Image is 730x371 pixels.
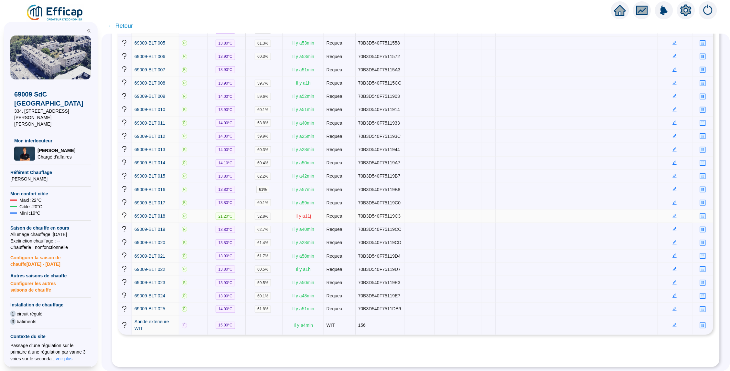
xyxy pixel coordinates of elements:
[255,93,271,100] span: 59.6 %
[216,40,235,47] span: 13.80 °C
[17,318,37,325] span: batiments
[121,146,128,152] span: question
[10,251,91,267] span: Configurer la saison de chauffe [DATE] - [DATE]
[182,187,187,192] span: R
[121,66,128,73] span: question
[358,120,400,126] span: 70B3D540F7511933
[121,305,128,312] span: question
[26,4,84,22] img: efficap energie logo
[358,227,402,232] span: 70B3D540F75119CC
[121,199,128,206] span: question
[358,107,400,112] span: 70B3D540F7511914
[216,239,235,246] span: 13.80 °C
[324,50,356,63] td: Requea
[672,267,677,272] span: edit
[700,160,706,166] span: profile
[292,147,314,152] span: Il y a 28 min
[358,253,401,259] span: 70B3D540F75119D4
[134,146,165,153] a: 69009-BLT 013
[292,54,314,59] span: Il y a 53 min
[672,323,677,327] span: edit
[292,94,314,99] span: Il y a 52 min
[255,53,271,60] span: 60.3 %
[255,106,271,113] span: 60.1 %
[134,134,165,139] span: 69009-BLT 012
[216,213,235,220] span: 21.20 °C
[10,176,91,182] span: [PERSON_NAME]
[358,213,401,219] span: 70B3D540F75119C3
[672,160,677,165] span: edit
[182,160,187,166] span: R
[216,119,235,127] span: 14.00 °C
[121,172,128,179] span: question
[700,186,706,193] span: profile
[182,240,187,245] span: R
[672,201,677,205] span: edit
[255,226,271,233] span: 62.7 %
[134,293,165,299] a: 69009-BLT 024
[121,93,128,99] span: question
[10,311,16,317] span: 1
[324,157,356,170] td: Requea
[292,120,314,126] span: Il y a 40 min
[255,119,271,127] span: 58.8 %
[680,5,692,16] span: setting
[672,307,677,311] span: edit
[700,240,706,246] span: profile
[358,323,366,328] span: 156
[255,213,271,220] span: 52.8 %
[255,160,271,167] span: 60.4 %
[292,40,314,46] span: Il y a 53 min
[358,200,401,205] span: 70B3D540F75119C0
[38,147,75,154] span: [PERSON_NAME]
[121,39,128,46] span: question
[134,319,169,331] span: Sonde extérieure WIT
[134,253,165,260] a: 69009-BLT 021
[292,253,314,259] span: Il y a 58 min
[700,80,706,87] span: profile
[324,143,356,156] td: Requea
[182,80,187,86] span: R
[10,244,91,251] span: Chaufferie : non fonctionnelle
[255,266,271,273] span: 60.5 %
[700,253,706,259] span: profile
[292,306,314,312] span: Il y a 51 min
[255,80,271,87] span: 59.7 %
[700,120,706,126] span: profile
[182,147,187,152] span: R
[134,106,165,113] a: 69009-BLT 010
[121,322,128,328] span: question
[10,191,91,197] span: Mon confort cible
[672,94,677,98] span: edit
[700,133,706,139] span: profile
[294,323,313,328] span: Il y a 4 min
[216,252,235,260] span: 13.90 °C
[134,186,165,193] a: 69009-BLT 016
[182,213,187,219] span: R
[14,147,35,160] img: Chargé d'affaires
[700,53,706,60] span: profile
[358,240,402,245] span: 70B3D540F75119CD
[17,311,42,317] span: circuit régulé
[255,199,271,206] span: 60.1 %
[134,280,165,285] span: 69009-BLT 023
[324,223,356,236] td: Requea
[134,133,165,140] a: 69009-BLT 012
[636,5,648,16] span: fund
[672,253,677,258] span: edit
[672,81,677,85] span: edit
[216,266,235,273] span: 13.80 °C
[121,279,128,285] span: question
[87,28,91,33] span: double-left
[296,80,311,86] span: Il y a 1 h
[700,293,706,299] span: profile
[10,231,91,238] span: Allumage chauffage : [DATE]
[14,138,87,144] span: Mon interlocuteur
[216,293,235,300] span: 13.90 °C
[121,292,128,299] span: question
[216,173,235,180] span: 13.80 °C
[255,133,271,140] span: 59.9 %
[121,265,128,272] span: question
[134,187,165,192] span: 69009-BLT 016
[134,53,165,60] a: 69009-BLT 006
